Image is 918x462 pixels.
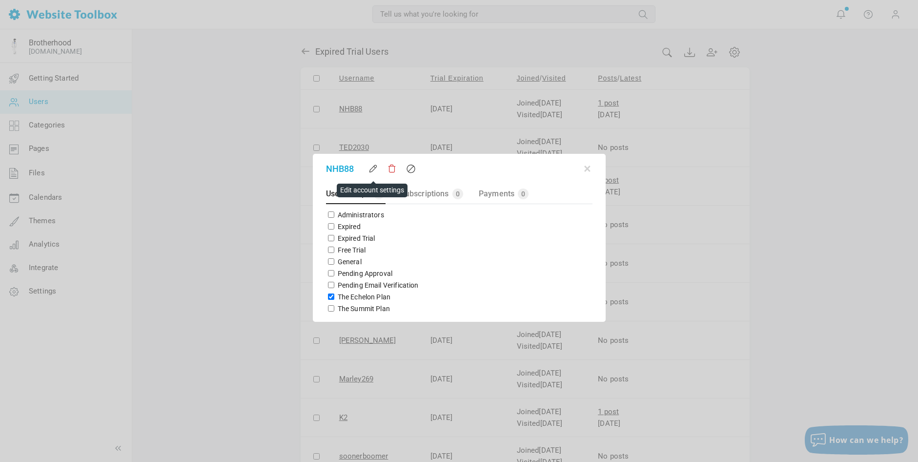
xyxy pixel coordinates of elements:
label: Pending Email Verification [338,280,419,290]
span: 0 [521,190,525,198]
span: User Groups [326,189,370,198]
span: 0 [456,190,460,198]
label: Administrators [338,210,384,220]
span: Payments [479,189,514,198]
a: NHB88 [326,162,354,175]
label: The Summit Plan [338,304,390,314]
label: General [338,257,362,267]
label: The Echelon Plan [338,292,390,302]
label: Expired Trial [338,233,375,243]
label: Free Trial [338,245,366,255]
label: Pending Approval [338,269,392,278]
div: Edit account settings [337,184,408,197]
label: Expired [338,222,361,231]
span: Subscriptions [400,189,449,198]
